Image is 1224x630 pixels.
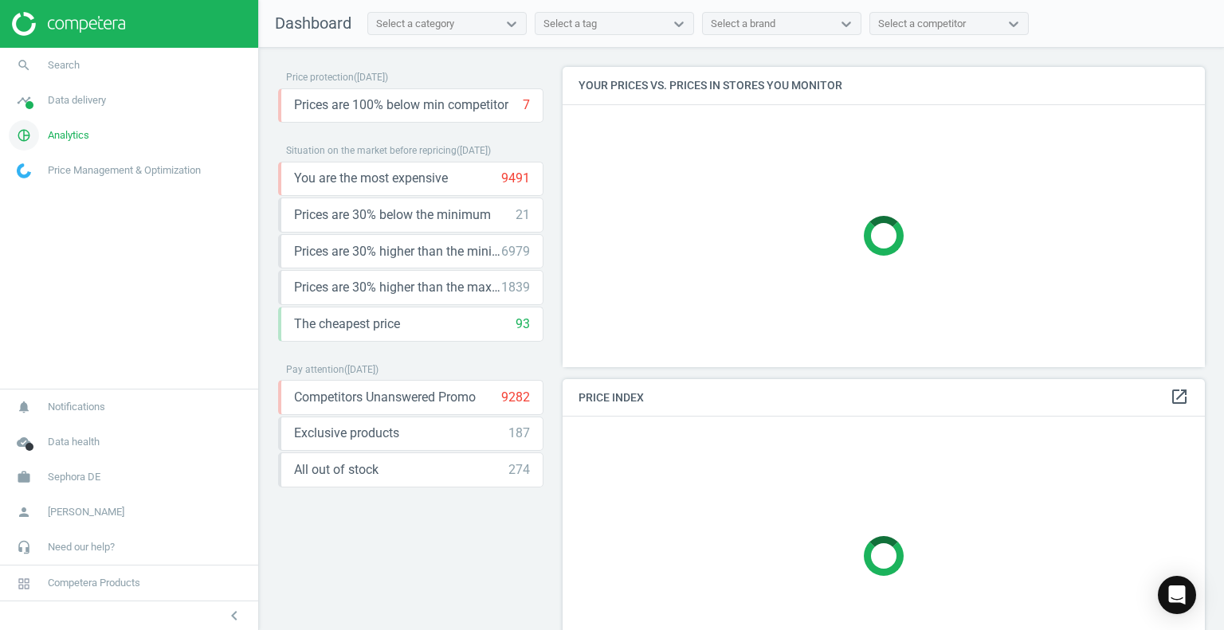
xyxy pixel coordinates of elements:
h4: Price Index [563,379,1205,417]
span: Prices are 30% below the minimum [294,206,491,224]
i: pie_chart_outlined [9,120,39,151]
div: 9491 [501,170,530,187]
img: wGWNvw8QSZomAAAAABJRU5ErkJggg== [17,163,31,178]
span: ( [DATE] ) [457,145,491,156]
span: Pay attention [286,364,344,375]
span: ( [DATE] ) [344,364,379,375]
span: Competitors Unanswered Promo [294,389,476,406]
span: Dashboard [275,14,351,33]
div: 7 [523,96,530,114]
span: You are the most expensive [294,170,448,187]
button: chevron_left [214,605,254,626]
div: 1839 [501,279,530,296]
span: Notifications [48,400,105,414]
span: Data health [48,435,100,449]
span: Analytics [48,128,89,143]
span: Prices are 30% higher than the minimum [294,243,501,260]
span: Situation on the market before repricing [286,145,457,156]
i: work [9,462,39,492]
i: cloud_done [9,427,39,457]
span: [PERSON_NAME] [48,505,124,519]
span: Price protection [286,72,354,83]
h4: Your prices vs. prices in stores you monitor [563,67,1205,104]
span: The cheapest price [294,315,400,333]
div: Select a brand [711,17,775,31]
span: Data delivery [48,93,106,108]
div: Open Intercom Messenger [1158,576,1196,614]
div: 21 [516,206,530,224]
i: person [9,497,39,527]
div: 6979 [501,243,530,260]
div: Select a category [376,17,454,31]
div: 93 [516,315,530,333]
i: headset_mic [9,532,39,562]
div: 9282 [501,389,530,406]
a: open_in_new [1170,387,1189,408]
i: chevron_left [225,606,244,625]
div: 274 [508,461,530,479]
span: Competera Products [48,576,140,590]
div: Select a competitor [878,17,966,31]
i: open_in_new [1170,387,1189,406]
img: ajHJNr6hYgQAAAAASUVORK5CYII= [12,12,125,36]
div: Select a tag [543,17,597,31]
span: Search [48,58,80,72]
span: Price Management & Optimization [48,163,201,178]
i: notifications [9,392,39,422]
i: timeline [9,85,39,115]
div: 187 [508,425,530,442]
span: All out of stock [294,461,379,479]
i: search [9,50,39,80]
span: Prices are 30% higher than the maximal [294,279,501,296]
span: ( [DATE] ) [354,72,388,83]
span: Sephora DE [48,470,100,484]
span: Prices are 100% below min competitor [294,96,508,114]
span: Exclusive products [294,425,399,442]
span: Need our help? [48,540,115,554]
